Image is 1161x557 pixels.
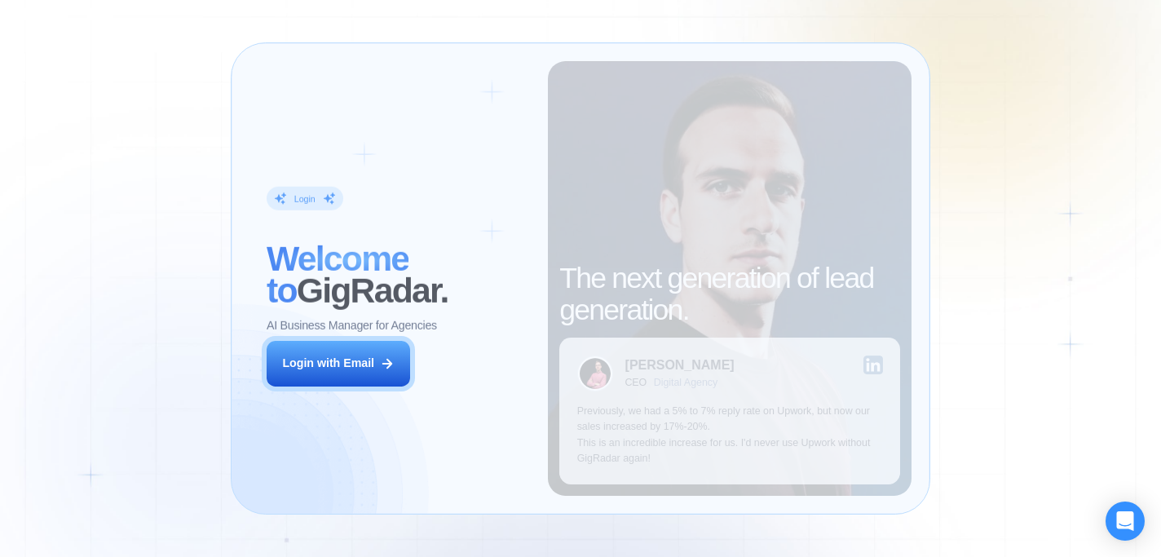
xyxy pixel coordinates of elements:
[267,318,437,334] p: AI Business Manager for Agencies
[267,341,410,386] button: Login with Email
[625,377,647,388] div: CEO
[625,358,735,371] div: [PERSON_NAME]
[294,193,316,205] div: Login
[577,404,883,467] p: Previously, we had a 5% to 7% reply rate on Upwork, but now our sales increased by 17%-20%. This ...
[654,377,718,388] div: Digital Agency
[267,243,531,307] h2: ‍ GigRadar.
[267,239,408,310] span: Welcome to
[1106,502,1145,541] div: Open Intercom Messenger
[282,356,374,372] div: Login with Email
[559,263,900,326] h2: The next generation of lead generation.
